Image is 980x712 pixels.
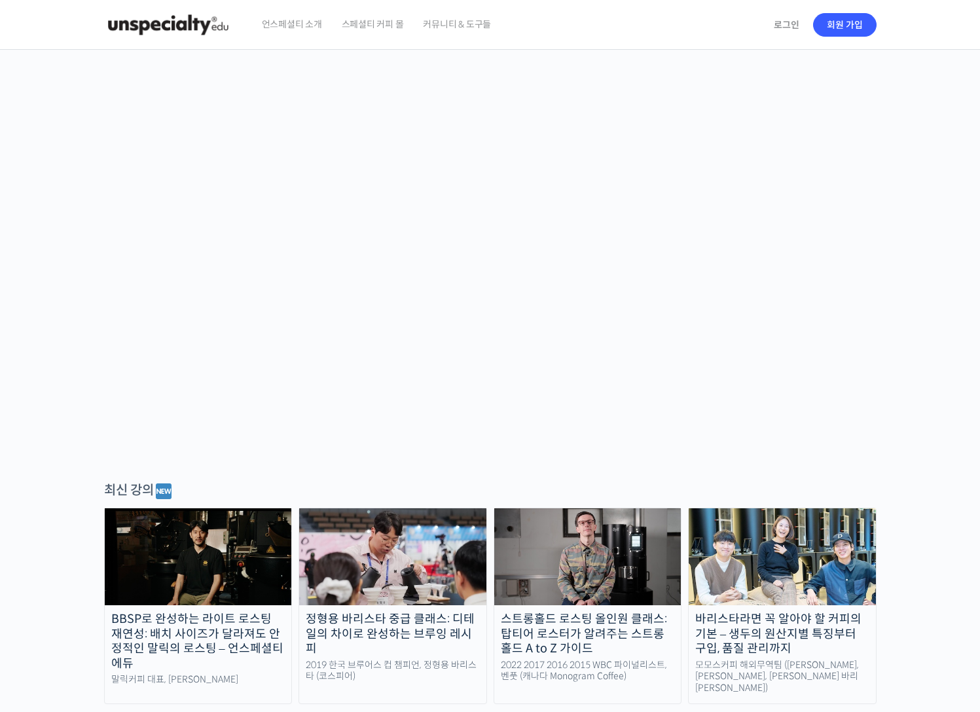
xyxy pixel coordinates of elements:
div: 2019 한국 브루어스 컵 챔피언, 정형용 바리스타 (코스피어) [299,660,486,683]
img: momos_course-thumbnail.jpg [689,508,876,605]
div: 2022 2017 2016 2015 WBC 파이널리스트, 벤풋 (캐나다 Monogram Coffee) [494,660,681,683]
a: 바리스타라면 꼭 알아야 할 커피의 기본 – 생두의 원산지별 특징부터 구입, 품질 관리까지 모모스커피 해외무역팀 ([PERSON_NAME], [PERSON_NAME], [PER... [688,508,877,704]
p: 시간과 장소에 구애받지 않고, 검증된 커리큘럼으로 [13,272,968,291]
div: 바리스타라면 꼭 알아야 할 커피의 기본 – 생두의 원산지별 특징부터 구입, 품질 관리까지 [689,612,876,656]
p: [PERSON_NAME]을 다하는 당신을 위해, 최고와 함께 만든 커피 클래스 [13,200,968,267]
img: 🆕 [156,483,172,499]
div: 스트롱홀드 로스팅 올인원 클래스: 탑티어 로스터가 알려주는 스트롱홀드 A to Z 가이드 [494,612,681,656]
div: BBSP로 완성하는 라이트 로스팅 재연성: 배치 사이즈가 달라져도 안정적인 말릭의 로스팅 – 언스페셜티 에듀 [105,612,292,671]
div: 최신 강의 [104,481,877,501]
a: 스트롱홀드 로스팅 올인원 클래스: 탑티어 로스터가 알려주는 스트롱홀드 A to Z 가이드 2022 2017 2016 2015 WBC 파이널리스트, 벤풋 (캐나다 Monogra... [494,508,682,704]
a: 로그인 [766,10,807,40]
div: 모모스커피 해외무역팀 ([PERSON_NAME], [PERSON_NAME], [PERSON_NAME] 바리[PERSON_NAME]) [689,660,876,694]
a: 회원 가입 [813,13,877,37]
a: BBSP로 완성하는 라이트 로스팅 재연성: 배치 사이즈가 달라져도 안정적인 말릭의 로스팅 – 언스페셜티 에듀 말릭커피 대표, [PERSON_NAME] [104,508,293,704]
img: malic-roasting-class_course-thumbnail.jpg [105,508,292,605]
a: 정형용 바리스타 중급 클래스: 디테일의 차이로 완성하는 브루잉 레시피 2019 한국 브루어스 컵 챔피언, 정형용 바리스타 (코스피어) [299,508,487,704]
img: stronghold-roasting_course-thumbnail.jpg [494,508,681,605]
div: 정형용 바리스타 중급 클래스: 디테일의 차이로 완성하는 브루잉 레시피 [299,612,486,656]
div: 말릭커피 대표, [PERSON_NAME] [105,674,292,686]
img: advanced-brewing_course-thumbnail.jpeg [299,508,486,605]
